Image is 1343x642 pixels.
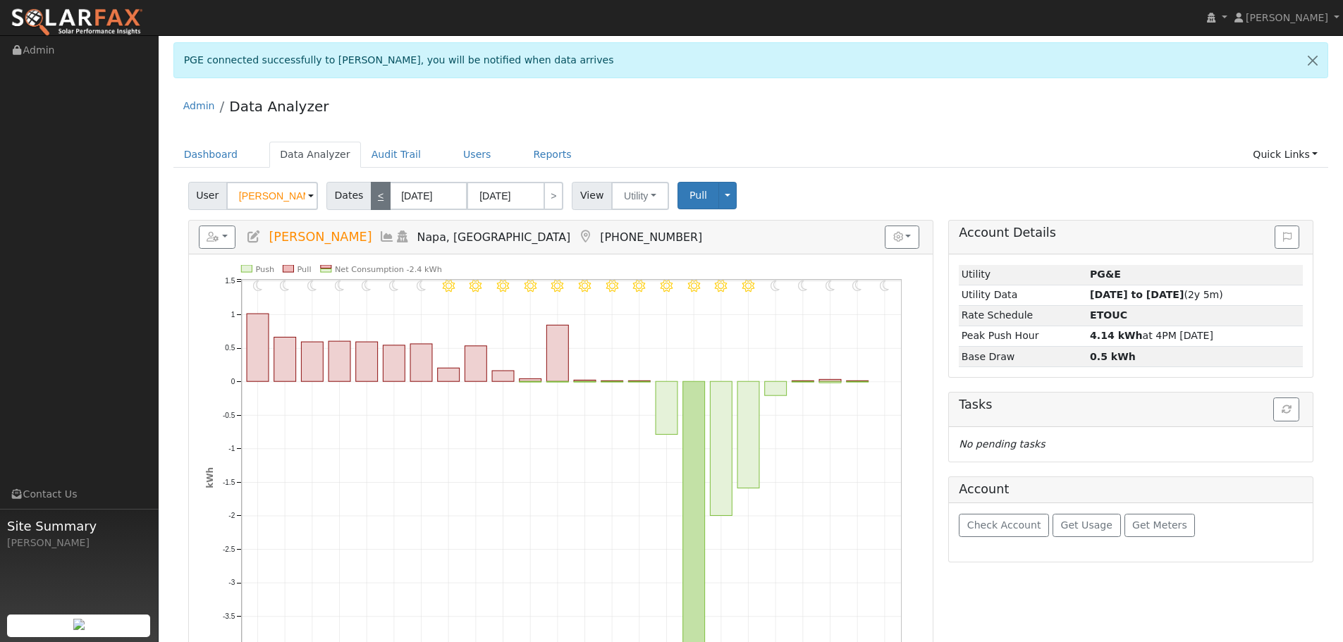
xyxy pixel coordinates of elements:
text: Push [255,265,274,274]
rect: onclick="" [820,379,842,381]
i: 3AM - Clear [335,280,345,292]
span: [PHONE_NUMBER] [600,230,702,244]
rect: onclick="" [820,381,842,383]
button: Get Meters [1124,514,1196,538]
i: 9AM - Clear [497,280,509,292]
span: [PERSON_NAME] [1246,12,1328,23]
strong: 0.5 kWh [1090,351,1136,362]
i: 1PM - Clear [606,280,618,292]
rect: onclick="" [410,344,432,381]
strong: [DATE] to [DATE] [1090,289,1184,300]
text: Pull [297,265,311,274]
img: SolarFax [11,8,143,37]
span: Check Account [967,519,1041,531]
i: 11AM - Clear [551,280,563,292]
h5: Account [959,482,1009,496]
button: Pull [677,182,719,209]
td: Base Draw [959,347,1087,367]
rect: onclick="" [574,381,596,382]
strong: 4.14 kWh [1090,330,1143,341]
span: User [188,182,227,210]
text: -3 [228,579,235,586]
input: Select a User [226,182,318,210]
i: 7PM - Clear [771,280,781,292]
a: < [371,182,391,210]
rect: onclick="" [356,342,378,381]
a: Reports [523,142,582,168]
span: Pull [689,190,707,201]
button: Issue History [1275,226,1299,249]
rect: onclick="" [547,381,569,382]
button: Get Usage [1053,514,1121,538]
td: at 4PM [DATE] [1088,326,1304,346]
text: -2.5 [223,545,235,553]
text: -2 [228,512,235,519]
i: 6AM - MostlyClear [417,280,427,292]
i: No pending tasks [959,438,1045,450]
i: 11PM - Clear [881,280,890,292]
span: [PERSON_NAME] [269,230,372,244]
rect: onclick="" [329,341,350,381]
strong: ID: 16764772, authorized: 05/19/25 [1090,268,1121,280]
rect: onclick="" [629,381,651,382]
td: Peak Push Hour [959,326,1087,346]
i: 7AM - MostlyClear [443,280,455,292]
rect: onclick="" [711,381,732,515]
rect: onclick="" [738,381,760,488]
i: 1AM - Clear [280,280,290,292]
rect: onclick="" [247,314,269,381]
td: Utility Data [959,285,1087,305]
i: 12PM - Clear [579,280,591,292]
a: Users [453,142,502,168]
rect: onclick="" [520,381,541,382]
text: 1 [231,310,235,318]
i: 3PM - Clear [661,280,673,292]
a: Close [1298,43,1327,78]
a: Admin [183,100,215,111]
rect: onclick="" [301,342,323,381]
a: Quick Links [1242,142,1328,168]
text: 1.5 [225,277,235,285]
button: Refresh [1273,397,1299,421]
div: [PERSON_NAME] [7,536,151,550]
span: Site Summary [7,517,151,536]
rect: onclick="" [847,381,869,382]
i: 5AM - Clear [389,280,399,292]
a: Login As (last Never) [395,230,410,244]
a: Data Analyzer [269,142,361,168]
i: 4PM - Clear [688,280,700,292]
text: -0.5 [223,411,235,419]
a: Dashboard [173,142,249,168]
rect: onclick="" [274,337,296,381]
strong: Q [1090,309,1127,321]
h5: Account Details [959,226,1303,240]
button: Utility [611,182,669,210]
text: Net Consumption -2.4 kWh [335,265,442,274]
span: Get Meters [1132,519,1187,531]
a: Multi-Series Graph [379,230,395,244]
i: 12AM - Clear [253,280,263,292]
rect: onclick="" [492,371,514,381]
span: Napa, [GEOGRAPHIC_DATA] [417,230,571,244]
i: 9PM - Clear [826,280,835,292]
a: Edit User (30456) [246,230,262,244]
rect: onclick="" [547,325,569,381]
i: 10AM - Clear [525,280,536,292]
rect: onclick="" [438,368,460,381]
a: Map [577,230,593,244]
text: -1 [228,445,235,452]
i: 8AM - Clear [470,280,482,292]
rect: onclick="" [465,345,487,381]
a: Data Analyzer [229,98,329,115]
h5: Tasks [959,397,1303,412]
i: 5PM - Clear [716,280,728,292]
text: -1.5 [223,479,235,486]
span: Dates [326,182,372,210]
text: 0 [231,378,235,385]
td: Utility [959,265,1087,285]
i: 6PM - Clear [742,280,754,292]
